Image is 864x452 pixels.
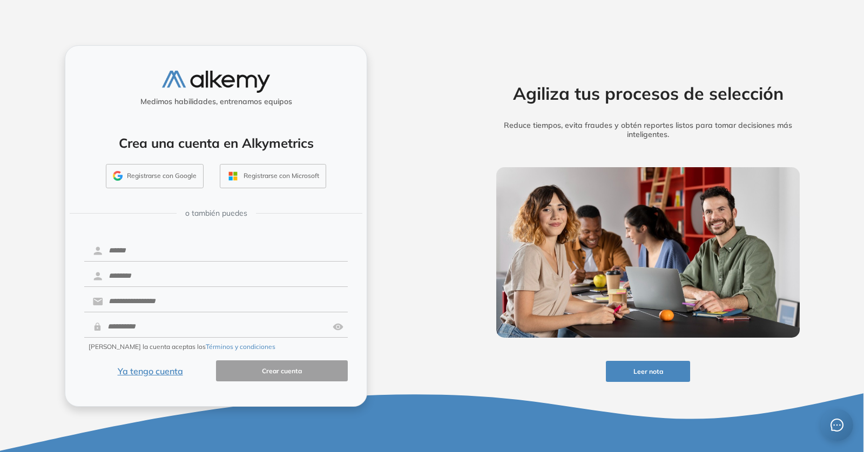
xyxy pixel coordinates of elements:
[216,360,348,381] button: Crear cuenta
[206,342,275,352] button: Términos y condiciones
[185,208,247,219] span: o también puedes
[162,71,270,93] img: logo-alkemy
[113,171,123,181] img: GMAIL_ICON
[496,167,800,338] img: img-more-info
[227,170,239,182] img: OUTLOOK_ICON
[70,97,362,106] h5: Medimos habilidades, entrenamos equipos
[220,164,326,189] button: Registrarse con Microsoft
[89,342,275,352] span: [PERSON_NAME] la cuenta aceptas los
[831,419,843,432] span: message
[106,164,204,189] button: Registrarse con Google
[79,135,353,151] h4: Crea una cuenta en Alkymetrics
[606,361,690,382] button: Leer nota
[84,360,216,381] button: Ya tengo cuenta
[333,317,343,337] img: asd
[480,83,816,104] h2: Agiliza tus procesos de selección
[480,121,816,139] h5: Reduce tiempos, evita fraudes y obtén reportes listos para tomar decisiones más inteligentes.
